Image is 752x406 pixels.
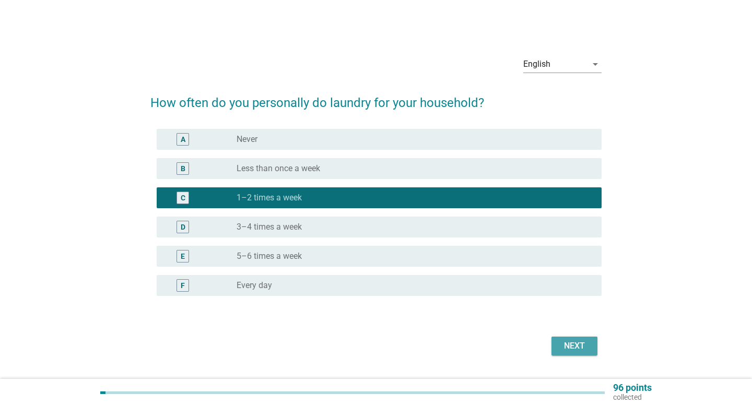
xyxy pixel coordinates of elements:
button: Next [551,337,597,355]
div: Next [560,340,589,352]
p: collected [613,392,652,402]
label: Never [237,134,257,145]
i: arrow_drop_down [589,58,602,70]
div: B [181,163,185,174]
div: English [523,59,550,69]
div: A [181,134,185,145]
div: C [181,193,185,204]
label: 5–6 times a week [237,251,302,261]
h2: How often do you personally do laundry for your household? [150,83,602,112]
p: 96 points [613,383,652,392]
div: D [181,222,185,233]
label: Less than once a week [237,163,320,174]
label: 3–4 times a week [237,222,302,232]
label: Every day [237,280,272,291]
div: E [181,251,185,262]
div: F [181,280,185,291]
label: 1–2 times a week [237,193,302,203]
